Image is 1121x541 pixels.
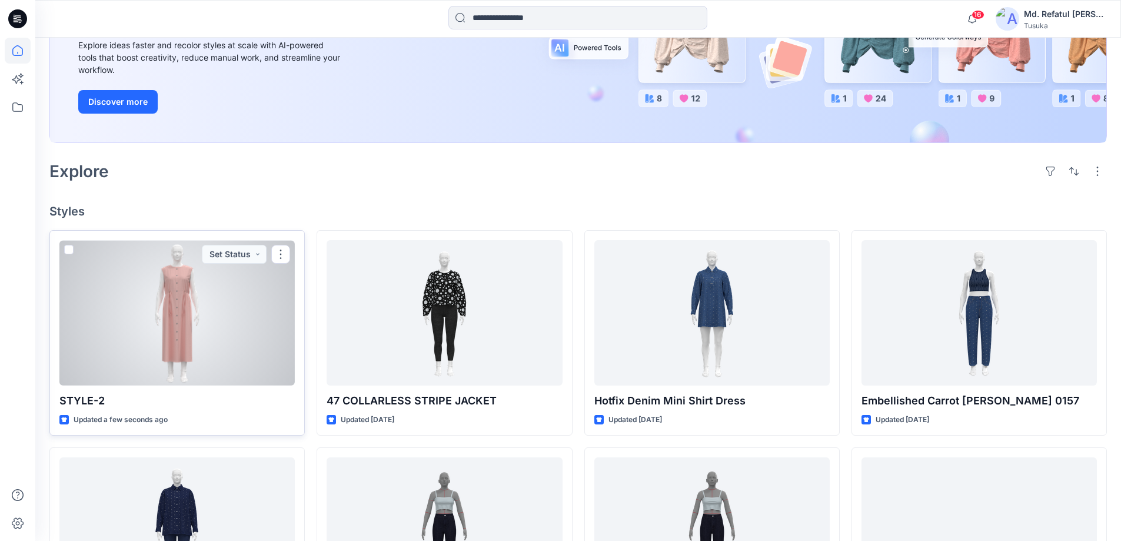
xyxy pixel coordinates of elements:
[996,7,1019,31] img: avatar
[341,414,394,426] p: Updated [DATE]
[327,393,562,409] p: 47 COLLARLESS STRIPE JACKET
[78,39,343,76] div: Explore ideas faster and recolor styles at scale with AI-powered tools that boost creativity, red...
[861,240,1097,386] a: Embellished Carrot Jean 0157
[594,393,830,409] p: Hotfix Denim Mini Shirt Dress
[861,393,1097,409] p: Embellished Carrot [PERSON_NAME] 0157
[1024,21,1106,30] div: Tusuka
[594,240,830,386] a: Hotfix Denim Mini Shirt Dress
[972,10,984,19] span: 16
[59,393,295,409] p: STYLE-2
[49,162,109,181] h2: Explore
[876,414,929,426] p: Updated [DATE]
[74,414,168,426] p: Updated a few seconds ago
[78,90,158,114] button: Discover more
[59,240,295,386] a: STYLE-2
[78,90,343,114] a: Discover more
[1024,7,1106,21] div: Md. Refatul [PERSON_NAME]
[327,240,562,386] a: 47 COLLARLESS STRIPE JACKET
[608,414,662,426] p: Updated [DATE]
[49,204,1107,218] h4: Styles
